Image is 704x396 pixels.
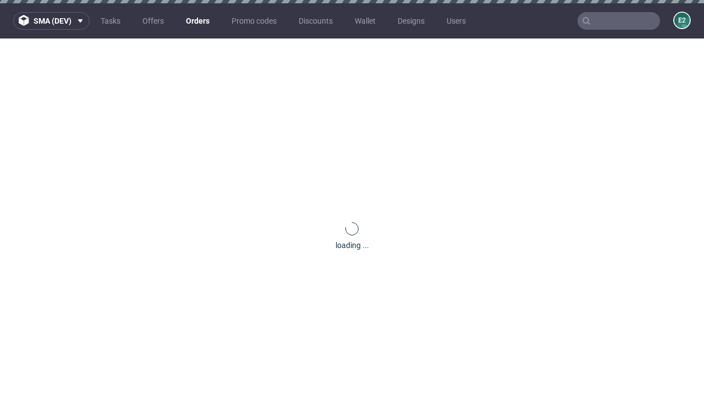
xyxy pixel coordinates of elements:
a: Orders [179,12,216,30]
a: Designs [391,12,431,30]
a: Tasks [94,12,127,30]
a: Promo codes [225,12,283,30]
figcaption: e2 [674,13,690,28]
div: loading ... [335,240,369,251]
button: sma (dev) [13,12,90,30]
a: Wallet [348,12,382,30]
a: Users [440,12,472,30]
a: Offers [136,12,170,30]
span: sma (dev) [34,17,71,25]
a: Discounts [292,12,339,30]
